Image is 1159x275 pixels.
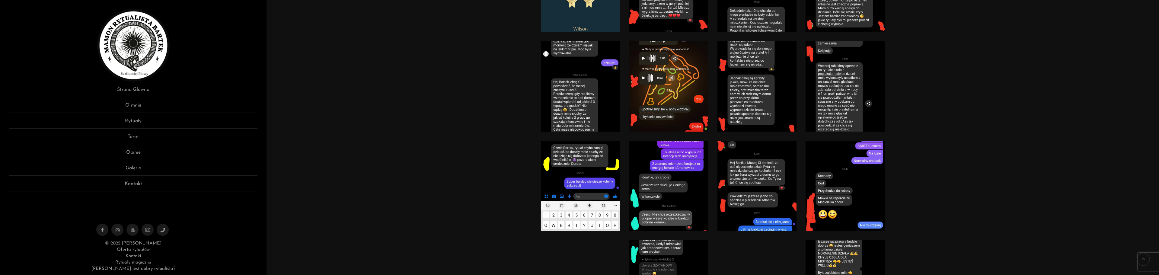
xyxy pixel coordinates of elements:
a: Galeria [9,165,257,176]
a: Kontakt [126,254,141,258]
a: O mnie [9,102,257,113]
a: Strona Główna [9,86,257,97]
a: [PERSON_NAME] jest dobry rytualista? [91,267,175,271]
img: Rytualista Bartek [97,9,170,82]
a: Oferta rytuałów [117,248,149,252]
a: Kontakt [9,180,257,191]
a: Tarot [9,133,257,144]
a: Rytuały [9,117,257,129]
a: Opinie [9,149,257,160]
a: Rytuały magiczne [115,260,151,265]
